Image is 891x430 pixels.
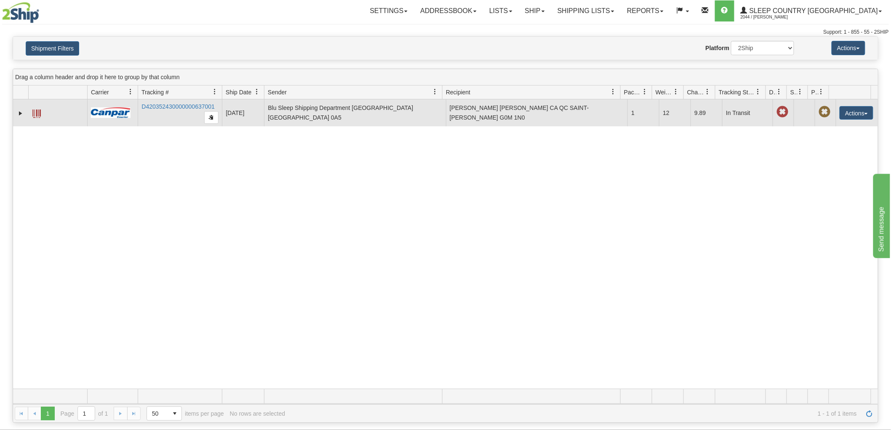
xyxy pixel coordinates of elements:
a: Shipping lists [551,0,621,21]
a: Ship [519,0,551,21]
a: Expand [16,109,25,118]
td: [PERSON_NAME] [PERSON_NAME] CA QC SAINT-[PERSON_NAME] G0M 1N0 [446,99,628,126]
span: Pickup Not Assigned [819,106,830,118]
span: select [168,407,181,420]
span: Weight [656,88,673,96]
a: Pickup Status filter column settings [814,85,829,99]
a: Addressbook [414,0,483,21]
span: Pickup Status [811,88,819,96]
span: Carrier [91,88,109,96]
a: Shipment Issues filter column settings [793,85,808,99]
td: 9.89 [691,99,722,126]
button: Actions [832,41,865,55]
div: Send message [6,5,78,15]
button: Actions [840,106,873,120]
span: Tracking Status [719,88,755,96]
span: Ship Date [226,88,251,96]
span: Page sizes drop down [147,406,182,421]
img: 14 - Canpar [91,107,131,118]
a: Ship Date filter column settings [250,85,264,99]
span: Shipment Issues [790,88,798,96]
label: Platform [706,44,730,52]
a: Lists [483,0,518,21]
span: Page 1 [41,407,54,420]
span: Page of 1 [61,406,108,421]
a: Packages filter column settings [638,85,652,99]
span: 2044 / [PERSON_NAME] [741,13,804,21]
span: Charge [687,88,705,96]
div: No rows are selected [230,410,285,417]
span: 50 [152,409,163,418]
a: Label [32,106,41,119]
td: [DATE] [222,99,264,126]
span: Recipient [446,88,470,96]
a: Refresh [863,407,876,420]
span: Sender [268,88,287,96]
a: Sender filter column settings [428,85,442,99]
a: Carrier filter column settings [123,85,138,99]
a: Delivery Status filter column settings [772,85,787,99]
a: D420352430000000637001 [141,103,215,110]
a: Recipient filter column settings [606,85,620,99]
span: Delivery Status [769,88,776,96]
a: Settings [363,0,414,21]
img: logo2044.jpg [2,2,39,23]
td: 1 [627,99,659,126]
span: 1 - 1 of 1 items [291,410,857,417]
td: 12 [659,99,691,126]
a: Tracking Status filter column settings [751,85,766,99]
a: Reports [621,0,670,21]
span: Late [776,106,788,118]
input: Page 1 [78,407,95,420]
iframe: chat widget [872,172,890,258]
button: Copy to clipboard [204,111,219,124]
button: Shipment Filters [26,41,79,56]
a: Tracking # filter column settings [208,85,222,99]
div: Support: 1 - 855 - 55 - 2SHIP [2,29,889,36]
div: grid grouping header [13,69,878,85]
span: Sleep Country [GEOGRAPHIC_DATA] [747,7,878,14]
a: Sleep Country [GEOGRAPHIC_DATA] 2044 / [PERSON_NAME] [734,0,888,21]
span: Tracking # [141,88,169,96]
a: Charge filter column settings [701,85,715,99]
span: Packages [624,88,642,96]
a: Weight filter column settings [669,85,683,99]
td: Blu Sleep Shipping Department [GEOGRAPHIC_DATA] [GEOGRAPHIC_DATA] 0A5 [264,99,446,126]
td: In Transit [722,99,773,126]
span: items per page [147,406,224,421]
